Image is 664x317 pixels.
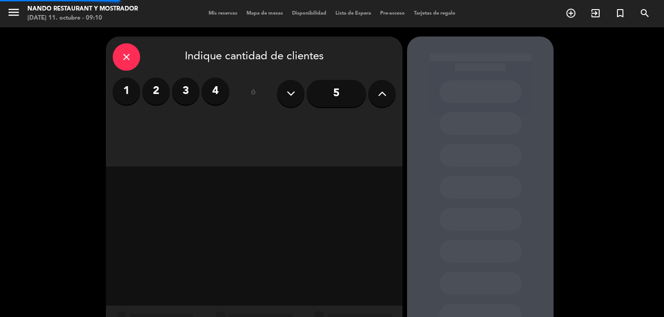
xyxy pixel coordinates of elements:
i: search [639,8,650,19]
div: Nando Restaurant y Mostrador [27,5,138,14]
label: 3 [172,78,199,105]
span: Lista de Espera [331,11,376,16]
div: Indique cantidad de clientes [113,43,396,71]
div: [DATE] 11. octubre - 09:10 [27,14,138,23]
i: close [121,52,132,62]
label: 4 [202,78,229,105]
span: Mis reservas [204,11,242,16]
span: Tarjetas de regalo [409,11,460,16]
button: menu [7,5,21,22]
span: Pre-acceso [376,11,409,16]
span: Mapa de mesas [242,11,288,16]
i: exit_to_app [590,8,601,19]
i: add_circle_outline [565,8,576,19]
label: 2 [142,78,170,105]
div: ó [238,78,268,109]
span: Disponibilidad [288,11,331,16]
i: turned_in_not [615,8,626,19]
label: 1 [113,78,140,105]
i: menu [7,5,21,19]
